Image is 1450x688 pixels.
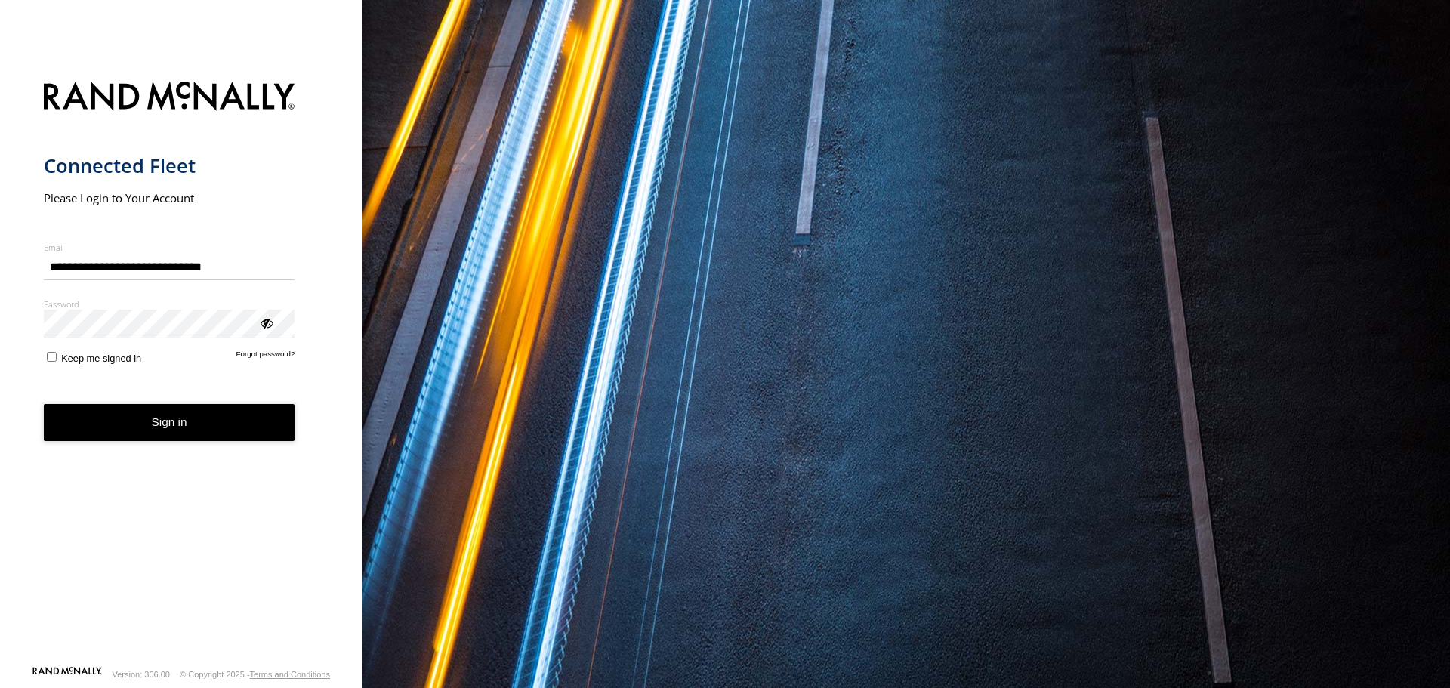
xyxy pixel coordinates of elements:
div: ViewPassword [258,315,273,330]
div: © Copyright 2025 - [180,670,330,679]
span: Keep me signed in [61,353,141,364]
label: Email [44,242,295,253]
h2: Please Login to Your Account [44,190,295,205]
input: Keep me signed in [47,352,57,362]
button: Sign in [44,404,295,441]
a: Visit our Website [32,667,102,682]
label: Password [44,298,295,310]
img: Rand McNally [44,79,295,117]
div: Version: 306.00 [113,670,170,679]
form: main [44,73,319,665]
h1: Connected Fleet [44,153,295,178]
a: Terms and Conditions [250,670,330,679]
a: Forgot password? [236,350,295,364]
